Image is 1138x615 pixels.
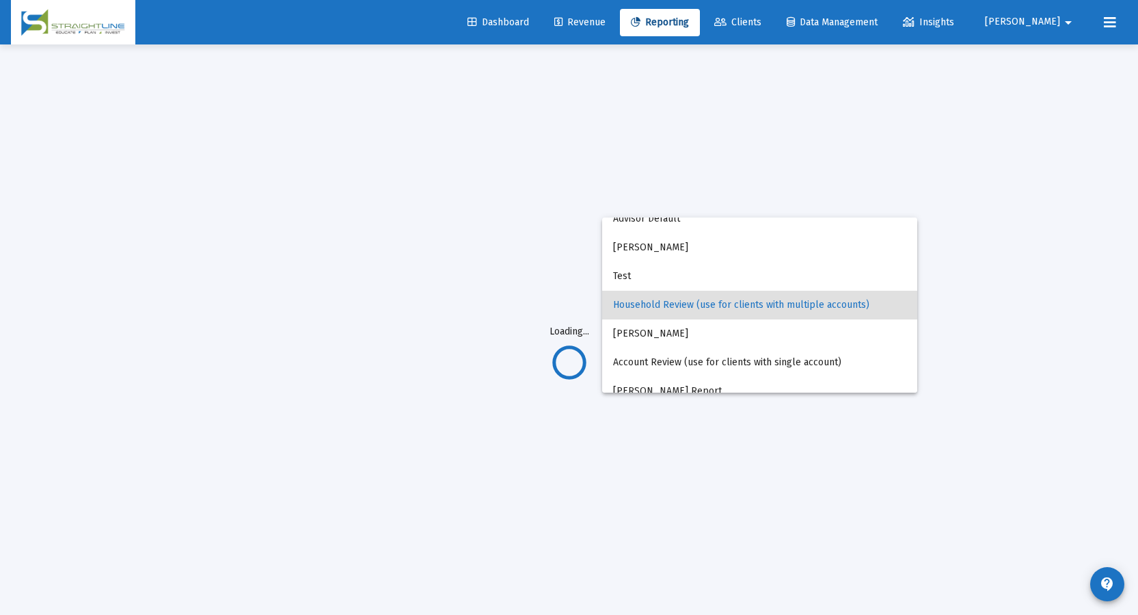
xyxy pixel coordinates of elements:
span: Test [613,262,906,291]
span: [PERSON_NAME] [613,319,906,348]
span: Account Review (use for clients with single account) [613,348,906,377]
span: Household Review (use for clients with multiple accounts) [613,291,906,319]
span: [PERSON_NAME] Report [613,377,906,406]
span: [PERSON_NAME] [613,233,906,262]
span: Advisor Default [613,205,906,233]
